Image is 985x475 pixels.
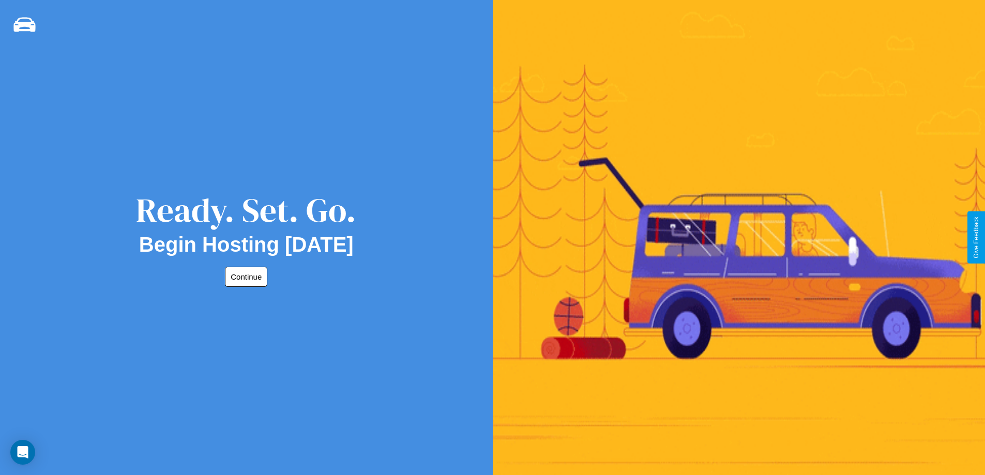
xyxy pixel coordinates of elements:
div: Open Intercom Messenger [10,440,35,465]
button: Continue [225,267,267,287]
div: Ready. Set. Go. [136,187,356,233]
h2: Begin Hosting [DATE] [139,233,354,256]
div: Give Feedback [973,217,980,258]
